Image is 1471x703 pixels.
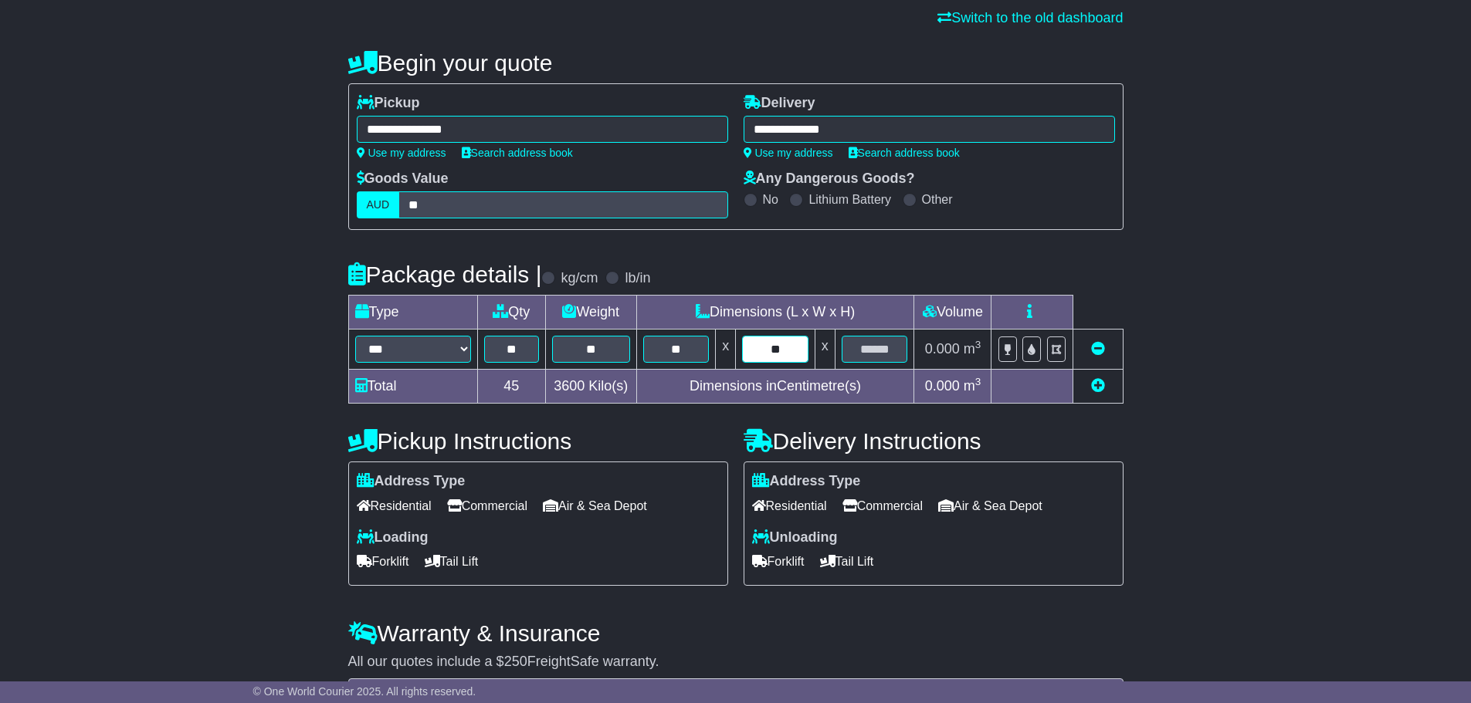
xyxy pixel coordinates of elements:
[545,370,636,404] td: Kilo(s)
[808,192,891,207] label: Lithium Battery
[744,171,915,188] label: Any Dangerous Goods?
[357,549,409,573] span: Forklift
[752,549,805,573] span: Forklift
[1091,378,1105,394] a: Add new item
[752,529,838,546] label: Unloading
[357,494,432,518] span: Residential
[842,494,923,518] span: Commercial
[636,296,914,330] td: Dimensions (L x W x H)
[752,473,861,490] label: Address Type
[820,549,874,573] span: Tail Lift
[253,685,476,698] span: © One World Courier 2025. All rights reserved.
[504,654,527,669] span: 250
[815,330,835,370] td: x
[938,494,1042,518] span: Air & Sea Depot
[744,147,833,159] a: Use my address
[357,147,446,159] a: Use my address
[975,376,981,387] sup: 3
[625,270,650,287] label: lb/in
[744,428,1124,454] h4: Delivery Instructions
[914,296,991,330] td: Volume
[763,192,778,207] label: No
[348,296,477,330] td: Type
[925,378,960,394] span: 0.000
[348,50,1124,76] h4: Begin your quote
[462,147,573,159] a: Search address book
[925,341,960,357] span: 0.000
[937,10,1123,25] a: Switch to the old dashboard
[975,339,981,350] sup: 3
[348,654,1124,671] div: All our quotes include a $ FreightSafe warranty.
[1091,341,1105,357] a: Remove this item
[357,473,466,490] label: Address Type
[348,620,1124,646] h4: Warranty & Insurance
[348,428,728,454] h4: Pickup Instructions
[964,378,981,394] span: m
[636,370,914,404] td: Dimensions in Centimetre(s)
[716,330,736,370] td: x
[477,370,545,404] td: 45
[357,95,420,112] label: Pickup
[477,296,545,330] td: Qty
[922,192,953,207] label: Other
[357,171,449,188] label: Goods Value
[849,147,960,159] a: Search address book
[561,270,598,287] label: kg/cm
[348,262,542,287] h4: Package details |
[357,529,429,546] label: Loading
[447,494,527,518] span: Commercial
[964,341,981,357] span: m
[357,191,400,218] label: AUD
[752,494,827,518] span: Residential
[554,378,585,394] span: 3600
[348,370,477,404] td: Total
[425,549,479,573] span: Tail Lift
[543,494,647,518] span: Air & Sea Depot
[744,95,815,112] label: Delivery
[545,296,636,330] td: Weight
